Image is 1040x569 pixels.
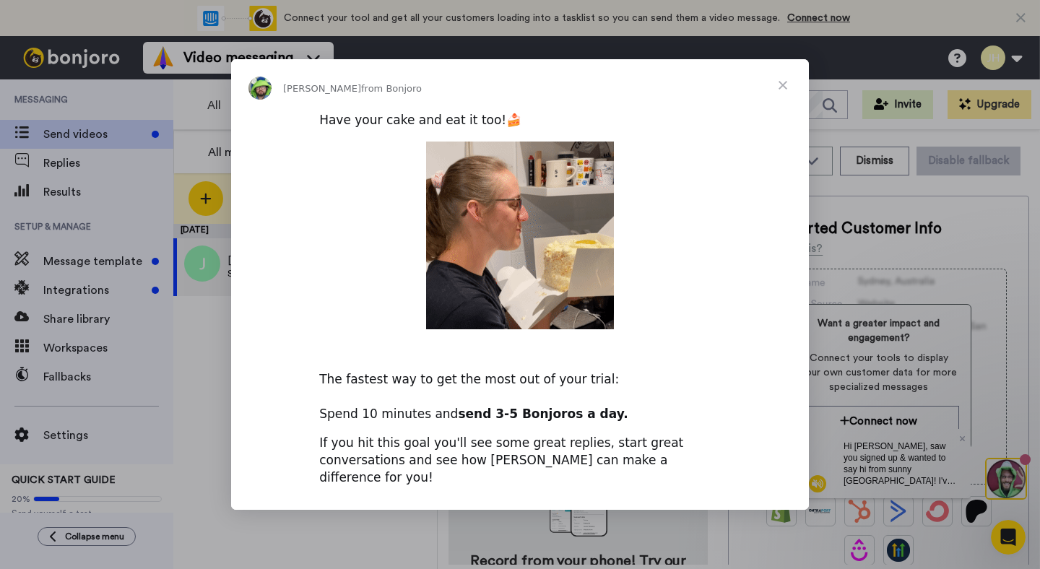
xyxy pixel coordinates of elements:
[319,435,721,486] div: If you hit this goal you'll see some great replies, start great conversations and see how [PERSON...
[757,59,809,111] span: Close
[319,112,721,129] div: Have your cake and eat it too!🍰
[1,3,40,42] img: 3183ab3e-59ed-45f6-af1c-10226f767056-1659068401.jpg
[81,12,195,138] span: Hi [PERSON_NAME], saw you signed up & wanted to say hi from sunny [GEOGRAPHIC_DATA]! I've helped ...
[458,407,628,421] b: send 3-5 Bonjoros a day.
[248,77,272,100] img: Profile image for Simon
[361,83,422,94] span: from Bonjoro
[283,83,361,94] span: [PERSON_NAME]
[46,46,64,64] img: mute-white.svg
[319,354,721,422] div: The fastest way to get the most out of your trial: Spend 10 minutes and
